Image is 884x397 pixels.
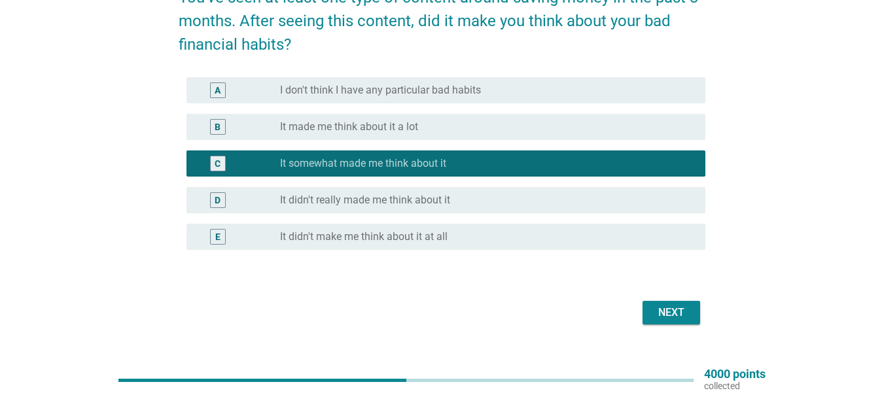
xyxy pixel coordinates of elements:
[704,368,766,380] p: 4000 points
[280,230,448,243] label: It didn't make me think about it at all
[215,194,221,207] div: D
[215,157,221,171] div: C
[643,301,700,324] button: Next
[280,194,450,207] label: It didn't really made me think about it
[704,380,766,392] p: collected
[215,120,221,134] div: B
[215,84,221,97] div: A
[215,230,221,244] div: E
[280,84,481,97] label: I don't think I have any particular bad habits
[280,157,446,170] label: It somewhat made me think about it
[653,305,690,320] div: Next
[280,120,418,133] label: It made me think about it a lot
